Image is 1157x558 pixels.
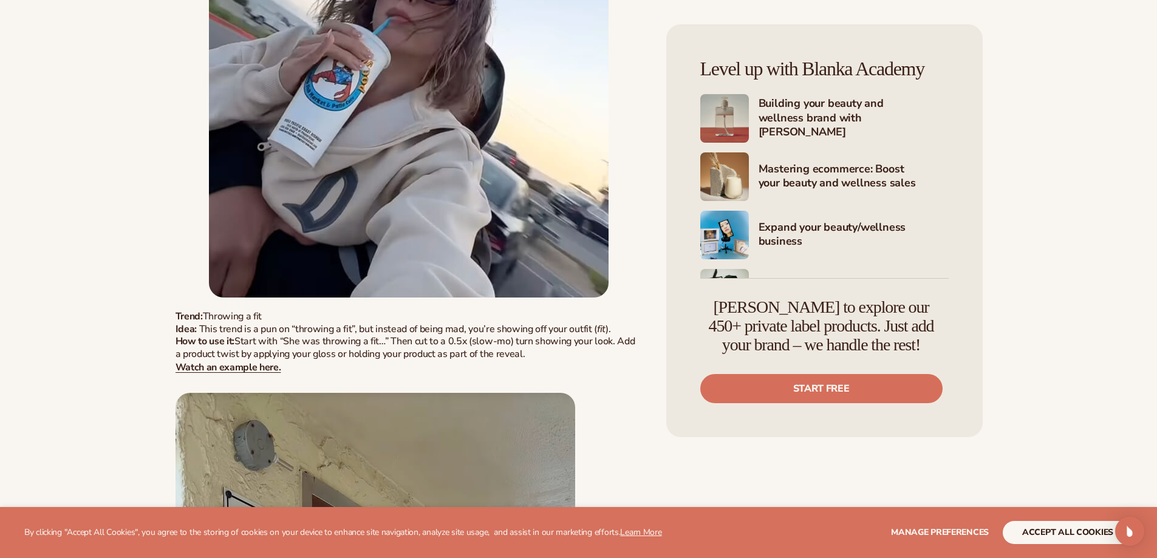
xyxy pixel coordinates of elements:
[700,152,749,201] img: Shopify Image 4
[700,269,749,318] img: Shopify Image 6
[700,211,949,259] a: Shopify Image 5 Expand your beauty/wellness business
[891,521,989,544] button: Manage preferences
[700,269,949,318] a: Shopify Image 6 Marketing your beauty and wellness brand 101
[700,152,949,201] a: Shopify Image 4 Mastering ecommerce: Boost your beauty and wellness sales
[891,526,989,538] span: Manage preferences
[700,58,949,80] h4: Level up with Blanka Academy
[176,335,235,348] strong: How to use it:
[759,220,949,250] h4: Expand your beauty/wellness business
[24,528,662,538] p: By clicking "Accept All Cookies", you agree to the storing of cookies on your device to enhance s...
[700,94,749,143] img: Shopify Image 3
[597,322,606,336] em: fit
[700,374,943,403] a: Start free
[700,94,949,143] a: Shopify Image 3 Building your beauty and wellness brand with [PERSON_NAME]
[759,162,949,192] h4: Mastering ecommerce: Boost your beauty and wellness sales
[1003,521,1133,544] button: accept all cookies
[176,298,643,373] p: Throwing a fit This trend is a pun on “throwing a fit”, but instead of being mad, you’re showing ...
[700,211,749,259] img: Shopify Image 5
[1115,517,1144,546] div: Open Intercom Messenger
[700,298,943,354] h4: [PERSON_NAME] to explore our 450+ private label products. Just add your brand – we handle the rest!
[176,361,281,374] a: Watch an example here.
[176,322,197,336] span: Idea:
[620,526,661,538] a: Learn More
[176,310,203,323] strong: Trend:
[759,97,949,140] h4: Building your beauty and wellness brand with [PERSON_NAME]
